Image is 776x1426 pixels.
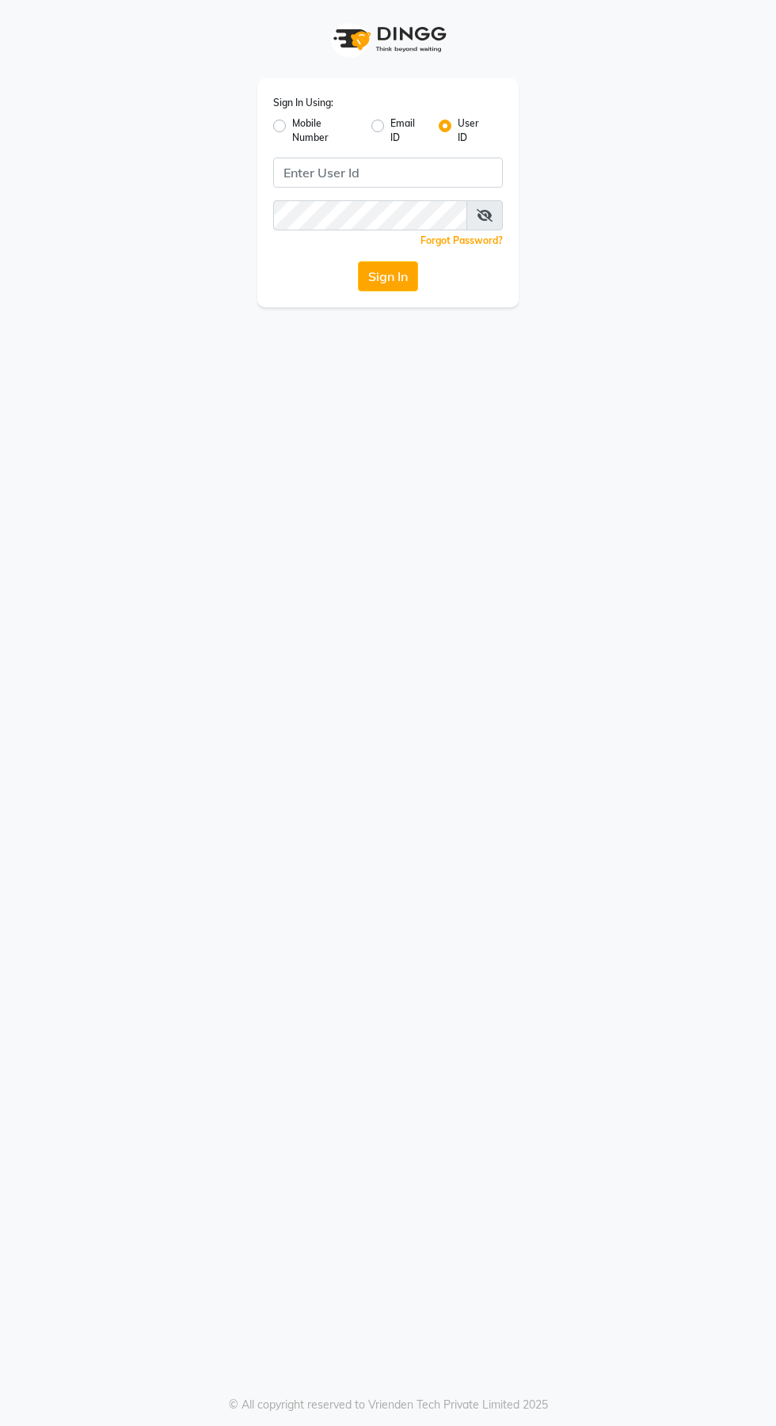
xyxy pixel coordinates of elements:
a: Forgot Password? [420,234,503,246]
input: Username [273,200,467,230]
label: Mobile Number [292,116,359,145]
input: Username [273,158,503,188]
img: logo1.svg [325,16,451,63]
button: Sign In [358,261,418,291]
label: Email ID [390,116,426,145]
label: User ID [458,116,490,145]
label: Sign In Using: [273,96,333,110]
